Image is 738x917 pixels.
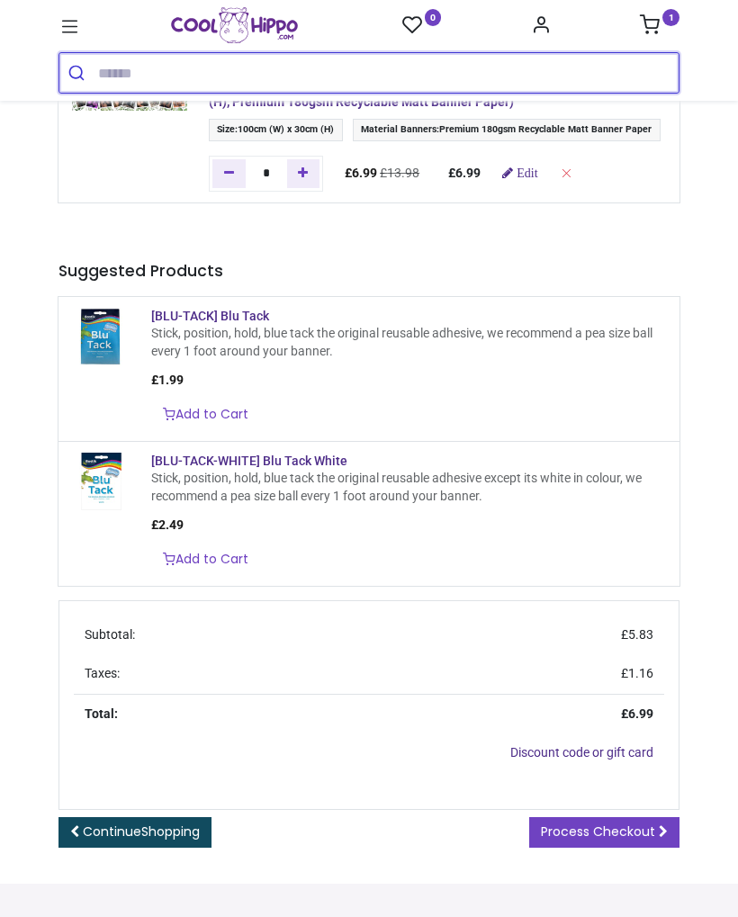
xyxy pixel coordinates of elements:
[58,817,211,848] a: ContinueShopping
[151,544,260,575] a: Add to Cart
[158,373,184,387] span: 1.99
[621,706,653,721] strong: £
[151,400,260,430] a: Add to Cart
[151,454,347,468] a: [BLU-TACK-WHITE] Blu Tack White
[151,309,269,323] a: [BLU-TACK] Blu Tack
[361,123,436,135] span: Material Banners
[171,7,298,43] img: Cool Hippo
[72,328,130,342] a: [BLU-TACK] Blu Tack
[529,817,679,848] a: Process Checkout
[448,166,481,180] b: £
[74,616,411,655] td: Subtotal:
[352,166,377,180] span: 6.99
[353,119,661,141] span: :
[151,517,184,532] span: £
[209,119,343,141] span: :
[662,9,679,26] sup: 1
[83,823,200,841] span: Continue
[158,517,184,532] span: 2.49
[141,823,200,841] span: Shopping
[628,706,653,721] span: 6.99
[628,666,653,680] span: 1.16
[151,470,669,505] div: Stick, position, hold, blue tack the original reusable adhesive except its white in colour, we re...
[541,823,655,841] span: Process Checkout
[72,453,130,510] img: [BLU-TACK-WHITE] Blu Tack White
[85,706,118,721] strong: Total:
[439,123,652,135] span: Premium 180gsm Recyclable Matt Banner Paper
[502,166,537,179] a: Edit
[212,159,246,188] a: Remove one
[517,166,537,179] span: Edit
[387,166,419,180] span: 13.98
[151,373,184,387] span: £
[402,14,442,37] a: 0
[74,654,411,694] td: Taxes:
[628,627,653,642] span: 5.83
[621,627,653,642] span: £
[217,123,235,135] span: Size
[171,7,298,43] a: Logo of Cool Hippo
[72,472,130,487] a: [BLU-TACK-WHITE] Blu Tack White
[380,166,419,180] del: £
[510,745,653,760] a: Discount code or gift card
[455,166,481,180] span: 6.99
[58,260,679,283] h5: Suggested Products
[560,166,572,180] a: Remove from cart
[151,325,669,360] div: Stick, position, hold, blue tack the original reusable adhesive, we recommend a pea size ball eve...
[531,20,551,34] a: Account Info
[425,9,442,26] sup: 0
[621,666,653,680] span: £
[59,53,98,93] button: Submit
[72,308,130,365] img: [BLU-TACK] Blu Tack
[640,20,679,34] a: 1
[345,166,377,180] span: £
[238,123,334,135] span: 100cm (W) x 30cm (H)
[287,159,320,188] a: Add one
